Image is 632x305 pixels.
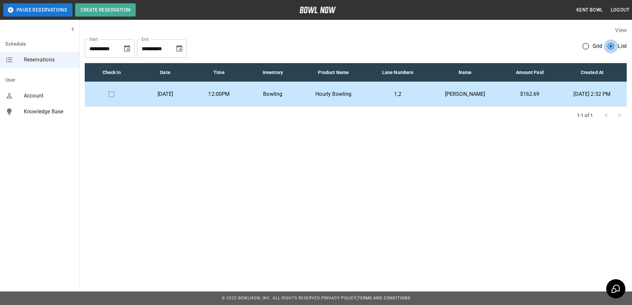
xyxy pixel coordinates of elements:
th: Time [192,63,246,82]
th: Amount Paid [502,63,558,82]
span: Grid [593,42,603,50]
label: View [615,27,627,33]
th: Lane Numbers [367,63,428,82]
span: Account [24,92,74,100]
th: Check In [85,63,138,82]
th: Product Name [300,63,368,82]
th: Date [138,63,192,82]
span: List [618,42,627,50]
p: 12:00PM [198,90,241,98]
th: Created At [558,63,627,82]
button: Logout [608,4,632,16]
button: Choose date, selected date is Sep 23, 2025 [120,42,134,55]
span: © 2022 BowlNow, Inc. All Rights Reserved. [222,296,321,300]
p: [DATE] 2:52 PM [563,90,621,98]
p: Hourly Bowling [305,90,362,98]
span: Knowledge Base [24,108,74,116]
p: [PERSON_NAME] [433,90,497,98]
th: Name [428,63,502,82]
p: 1-1 of 1 [577,112,593,119]
button: Create Reservation [75,3,136,17]
button: Choose date, selected date is Oct 23, 2025 [173,42,186,55]
p: [DATE] [144,90,187,98]
span: Reservations [24,56,74,64]
a: Privacy Policy [321,296,356,300]
a: Terms and Conditions [358,296,410,300]
th: Inventory [246,63,299,82]
button: Pause Reservations [3,3,72,17]
img: logo [299,7,336,13]
p: Bowling [251,90,294,98]
p: $162.69 [507,90,552,98]
button: Kent Bowl [574,4,606,16]
p: 1,2 [373,90,423,98]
